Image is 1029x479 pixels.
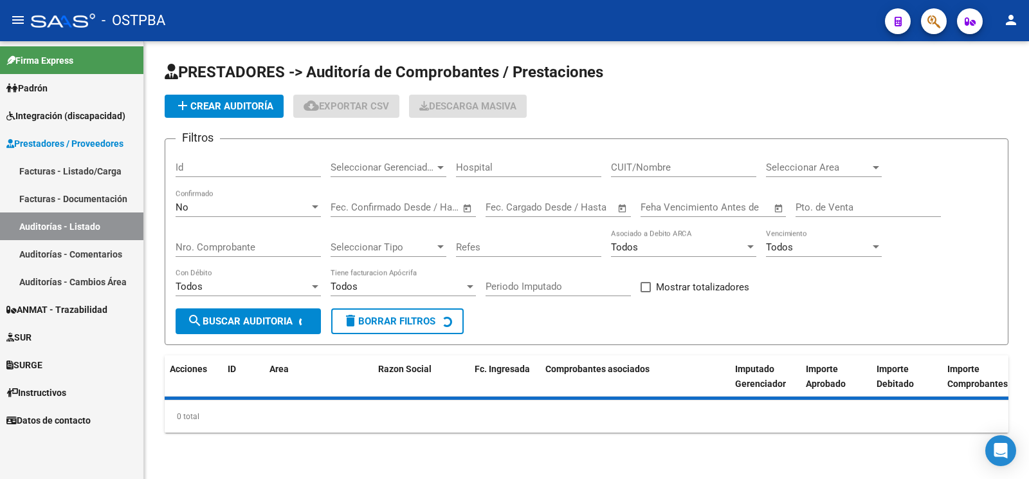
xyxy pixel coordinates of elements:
[766,241,793,253] span: Todos
[419,100,516,112] span: Descarga Masiva
[175,100,273,112] span: Crear Auditoría
[331,308,464,334] button: Borrar Filtros
[187,313,203,328] mat-icon: search
[170,364,207,374] span: Acciones
[187,315,293,327] span: Buscar Auditoria
[176,308,321,334] button: Buscar Auditoria
[1003,12,1019,28] mat-icon: person
[545,364,650,374] span: Comprobantes asociados
[6,413,91,427] span: Datos de contacto
[6,136,123,151] span: Prestadores / Proveedores
[486,202,527,213] input: Start date
[165,355,223,412] datatable-header-cell: Acciones
[942,355,1013,412] datatable-header-cell: Importe Comprobantes
[304,100,389,112] span: Exportar CSV
[176,202,188,213] span: No
[331,162,435,173] span: Seleccionar Gerenciador
[409,95,527,118] app-download-masive: Descarga masiva de comprobantes (adjuntos)
[269,364,289,374] span: Area
[469,355,540,412] datatable-header-cell: Fc. Ingresada
[615,201,630,216] button: Open calendar
[735,364,786,389] span: Imputado Gerenciador
[6,330,32,344] span: SUR
[176,281,203,292] span: Todos
[343,313,358,328] mat-icon: delete
[176,129,220,147] h3: Filtros
[409,95,527,118] button: Descarga Masiva
[475,364,530,374] span: Fc. Ingresada
[384,202,446,213] input: End date
[772,201,787,216] button: Open calendar
[293,95,399,118] button: Exportar CSV
[656,279,749,295] span: Mostrar totalizadores
[6,358,42,372] span: SURGE
[6,53,73,68] span: Firma Express
[165,400,1008,433] div: 0 total
[331,202,372,213] input: Start date
[264,355,354,412] datatable-header-cell: Area
[10,12,26,28] mat-icon: menu
[871,355,942,412] datatable-header-cell: Importe Debitado
[985,435,1016,466] div: Open Intercom Messenger
[801,355,871,412] datatable-header-cell: Importe Aprobado
[947,364,1008,389] span: Importe Comprobantes
[877,364,914,389] span: Importe Debitado
[611,241,638,253] span: Todos
[331,281,358,292] span: Todos
[373,355,469,412] datatable-header-cell: Razon Social
[343,315,435,327] span: Borrar Filtros
[539,202,601,213] input: End date
[304,98,319,113] mat-icon: cloud_download
[6,81,48,95] span: Padrón
[228,364,236,374] span: ID
[175,98,190,113] mat-icon: add
[6,303,107,317] span: ANMAT - Trazabilidad
[460,201,475,216] button: Open calendar
[6,109,125,123] span: Integración (discapacidad)
[730,355,801,412] datatable-header-cell: Imputado Gerenciador
[6,386,66,400] span: Instructivos
[223,355,264,412] datatable-header-cell: ID
[165,63,603,81] span: PRESTADORES -> Auditoría de Comprobantes / Prestaciones
[165,95,284,118] button: Crear Auditoría
[540,355,730,412] datatable-header-cell: Comprobantes asociados
[806,364,846,389] span: Importe Aprobado
[378,364,432,374] span: Razon Social
[102,6,165,35] span: - OSTPBA
[331,241,435,253] span: Seleccionar Tipo
[766,162,870,173] span: Seleccionar Area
